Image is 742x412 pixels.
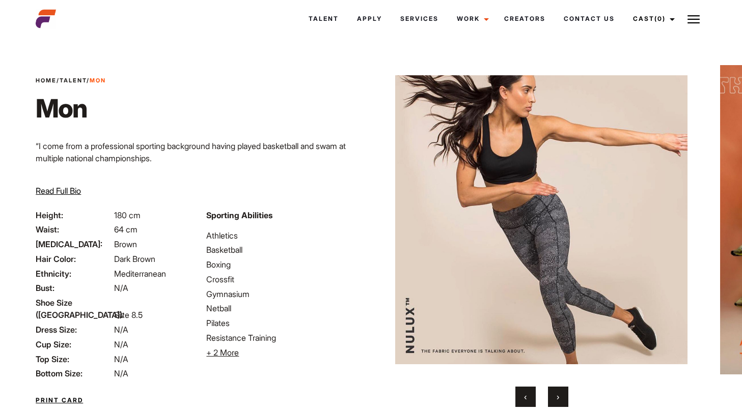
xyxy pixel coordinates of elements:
p: I then went onto play basketball for Australia in mu junior career for three years travelling to ... [36,172,365,209]
span: N/A [114,354,128,364]
strong: Sporting Abilities [206,210,272,220]
span: Shoe Size ([GEOGRAPHIC_DATA]): [36,297,112,321]
span: Dark Brown [114,254,155,264]
span: N/A [114,283,128,293]
span: Waist: [36,223,112,236]
a: Talent [60,77,87,84]
span: N/A [114,325,128,335]
a: Creators [495,5,555,33]
span: + 2 More [206,347,239,358]
li: Resistance Training [206,332,365,344]
a: Cast(0) [624,5,681,33]
li: Boxing [206,258,365,271]
img: Montana side jumping wearing her branded nulux garments during a fitness campaign [395,65,688,374]
span: / / [36,76,106,85]
a: Print Card [36,396,83,405]
strong: Mon [90,77,106,84]
span: Bust: [36,282,112,294]
a: Contact Us [555,5,624,33]
li: Netball [206,302,365,314]
a: Talent [299,5,348,33]
span: Bottom Size: [36,367,112,379]
span: N/A [114,339,128,349]
h1: Mon [36,93,106,124]
span: Ethnicity: [36,268,112,280]
span: Dress Size: [36,323,112,336]
li: Athletics [206,229,365,242]
img: cropped-aefm-brand-fav-22-square.png [36,9,56,29]
a: Services [391,5,448,33]
span: Read Full Bio [36,186,81,196]
a: Apply [348,5,391,33]
span: Next [557,392,559,402]
span: (0) [654,15,666,22]
span: N/A [114,368,128,378]
a: Work [448,5,495,33]
span: Previous [524,392,527,402]
button: Read Full Bio [36,185,81,197]
img: Burger icon [688,13,700,25]
li: Pilates [206,317,365,329]
span: Height: [36,209,112,221]
span: 180 cm [114,210,141,220]
span: Cup Size: [36,338,112,350]
span: 64 cm [114,224,138,234]
span: Mediterranean [114,269,166,279]
a: Home [36,77,57,84]
span: [MEDICAL_DATA]: [36,238,112,250]
span: Hair Color: [36,253,112,265]
li: Basketball [206,244,365,256]
li: Crossfit [206,273,365,285]
p: “I come from a professional sporting background having played basketball and swam at multiple nat... [36,140,365,164]
span: Size 8.5 [114,310,143,320]
li: Gymnasium [206,288,365,300]
span: Top Size: [36,353,112,365]
span: Brown [114,239,137,249]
